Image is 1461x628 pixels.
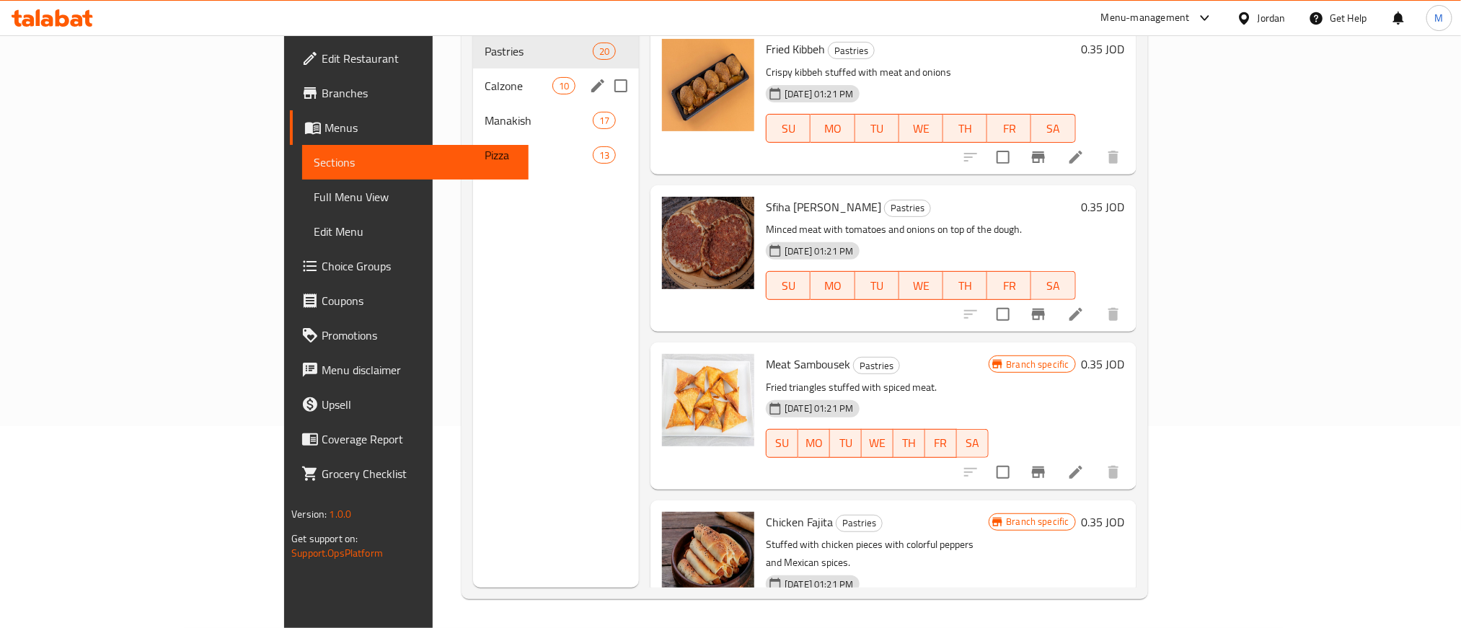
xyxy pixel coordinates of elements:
[325,119,516,136] span: Menus
[302,180,528,214] a: Full Menu View
[1096,297,1131,332] button: delete
[885,200,930,216] span: Pastries
[485,77,552,94] span: Calzone
[828,42,875,59] div: Pastries
[553,79,575,93] span: 10
[853,357,900,374] div: Pastries
[473,34,639,68] div: Pastries20
[1082,512,1125,532] h6: 0.35 JOD
[322,50,516,67] span: Edit Restaurant
[943,271,987,300] button: TH
[290,110,528,145] a: Menus
[1021,297,1056,332] button: Branch-specific-item
[1031,114,1075,143] button: SA
[779,244,859,258] span: [DATE] 01:21 PM
[1067,149,1085,166] a: Edit menu item
[314,154,516,171] span: Sections
[993,118,1025,139] span: FR
[322,84,516,102] span: Branches
[291,505,327,523] span: Version:
[957,429,989,458] button: SA
[322,361,516,379] span: Menu disclaimer
[593,114,615,128] span: 17
[330,505,352,523] span: 1.0.0
[836,515,883,532] div: Pastries
[779,87,859,101] span: [DATE] 01:21 PM
[290,249,528,283] a: Choice Groups
[593,45,615,58] span: 20
[290,283,528,318] a: Coupons
[322,430,516,448] span: Coverage Report
[322,292,516,309] span: Coupons
[861,118,893,139] span: TU
[485,146,593,164] span: Pizza
[314,223,516,240] span: Edit Menu
[766,221,1075,239] p: Minced meat with tomatoes and onions on top of the dough.
[868,433,888,454] span: WE
[899,114,943,143] button: WE
[862,429,893,458] button: WE
[779,402,859,415] span: [DATE] 01:21 PM
[593,43,616,60] div: items
[473,103,639,138] div: Manakish17
[662,354,754,446] img: Meat Sambousek
[811,271,855,300] button: MO
[1101,9,1190,27] div: Menu-management
[662,512,754,604] img: Chicken Fajita
[1258,10,1286,26] div: Jordan
[988,142,1018,172] span: Select to update
[766,536,988,572] p: Stuffed with chicken pieces with colorful peppers and Mexican spices.
[552,77,575,94] div: items
[987,114,1031,143] button: FR
[1067,464,1085,481] a: Edit menu item
[290,456,528,491] a: Grocery Checklist
[993,275,1025,296] span: FR
[485,43,593,60] span: Pastries
[899,271,943,300] button: WE
[987,271,1031,300] button: FR
[925,429,957,458] button: FR
[1435,10,1444,26] span: M
[836,433,856,454] span: TU
[587,75,609,97] button: edit
[593,112,616,129] div: items
[1021,140,1056,174] button: Branch-specific-item
[314,188,516,205] span: Full Menu View
[766,379,988,397] p: Fried triangles stuffed with spiced meat.
[772,275,805,296] span: SU
[855,271,899,300] button: TU
[766,353,850,375] span: Meat Sambousek
[1067,306,1085,323] a: Edit menu item
[949,118,981,139] span: TH
[302,145,528,180] a: Sections
[485,112,593,129] div: Manakish
[899,433,919,454] span: TH
[473,68,639,103] div: Calzone10edit
[322,396,516,413] span: Upsell
[963,433,983,454] span: SA
[830,429,862,458] button: TU
[473,28,639,178] nav: Menu sections
[766,429,798,458] button: SU
[811,114,855,143] button: MO
[1001,515,1075,529] span: Branch specific
[1037,275,1069,296] span: SA
[798,429,830,458] button: MO
[290,353,528,387] a: Menu disclaimer
[766,114,811,143] button: SU
[943,114,987,143] button: TH
[854,358,899,374] span: Pastries
[766,63,1075,81] p: Crispy kibbeh stuffed with meat and onions
[290,41,528,76] a: Edit Restaurant
[779,578,859,591] span: [DATE] 01:21 PM
[893,429,925,458] button: TH
[905,118,937,139] span: WE
[290,318,528,353] a: Promotions
[290,422,528,456] a: Coverage Report
[1021,455,1056,490] button: Branch-specific-item
[905,275,937,296] span: WE
[766,511,833,533] span: Chicken Fajita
